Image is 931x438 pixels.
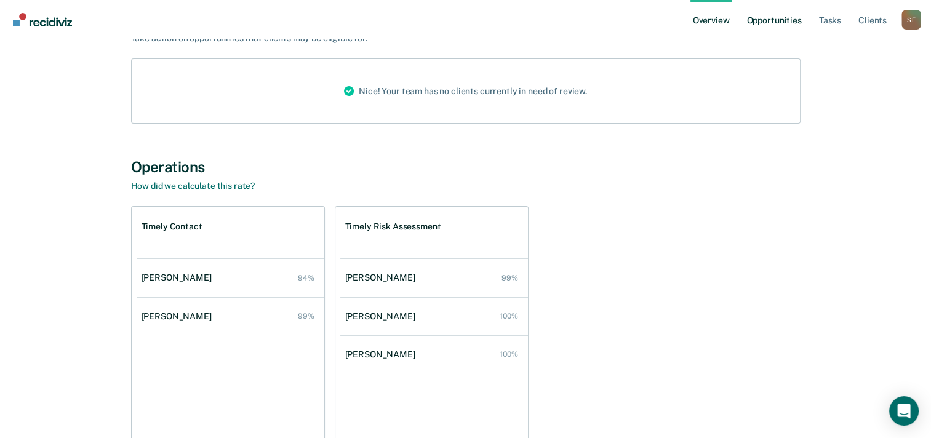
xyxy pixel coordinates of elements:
a: [PERSON_NAME] 100% [340,337,528,372]
div: 99% [298,312,314,321]
div: Open Intercom Messenger [889,396,919,426]
img: Recidiviz [13,13,72,26]
a: [PERSON_NAME] 100% [340,299,528,334]
div: [PERSON_NAME] [142,311,217,322]
h1: Timely Risk Assessment [345,221,441,232]
a: [PERSON_NAME] 99% [340,260,528,295]
div: [PERSON_NAME] [345,273,420,283]
div: [PERSON_NAME] [345,349,420,360]
div: 100% [500,350,518,359]
div: Operations [131,158,801,176]
div: S E [901,10,921,30]
a: [PERSON_NAME] 99% [137,299,324,334]
a: How did we calculate this rate? [131,181,255,191]
div: [PERSON_NAME] [142,273,217,283]
h1: Timely Contact [142,221,202,232]
div: Nice! Your team has no clients currently in need of review. [334,59,597,123]
div: 94% [298,274,314,282]
a: [PERSON_NAME] 94% [137,260,324,295]
div: 99% [501,274,518,282]
div: 100% [500,312,518,321]
button: Profile dropdown button [901,10,921,30]
div: [PERSON_NAME] [345,311,420,322]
